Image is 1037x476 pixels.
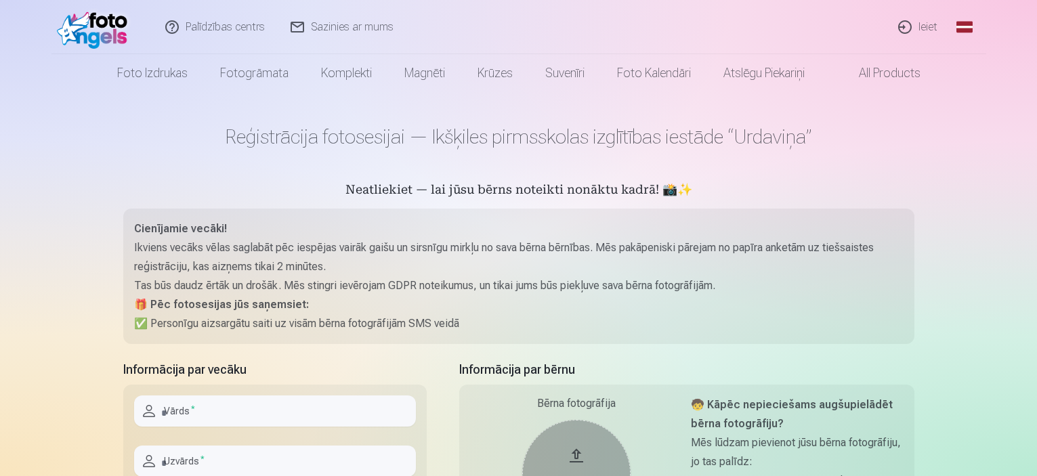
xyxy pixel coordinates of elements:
h5: Informācija par vecāku [123,360,427,379]
a: Atslēgu piekariņi [707,54,821,92]
div: Bērna fotogrāfija [470,395,683,412]
a: Suvenīri [529,54,601,92]
a: Komplekti [305,54,388,92]
img: /fa1 [57,5,135,49]
strong: Cienījamie vecāki! [134,222,227,235]
h5: Informācija par bērnu [459,360,914,379]
a: Krūzes [461,54,529,92]
a: Fotogrāmata [204,54,305,92]
h5: Neatliekiet — lai jūsu bērns noteikti nonāktu kadrā! 📸✨ [123,181,914,200]
a: Foto kalendāri [601,54,707,92]
a: Magnēti [388,54,461,92]
strong: 🎁 Pēc fotosesijas jūs saņemsiet: [134,298,309,311]
a: All products [821,54,937,92]
p: ✅ Personīgu aizsargātu saiti uz visām bērna fotogrāfijām SMS veidā [134,314,904,333]
strong: 🧒 Kāpēc nepieciešams augšupielādēt bērna fotogrāfiju? [691,398,893,430]
h1: Reģistrācija fotosesijai — Ikšķiles pirmsskolas izglītības iestāde “Urdaviņa” [123,125,914,149]
p: Mēs lūdzam pievienot jūsu bērna fotogrāfiju, jo tas palīdz: [691,433,904,471]
p: Ikviens vecāks vēlas saglabāt pēc iespējas vairāk gaišu un sirsnīgu mirkļu no sava bērna bērnības... [134,238,904,276]
p: Tas būs daudz ērtāk un drošāk. Mēs stingri ievērojam GDPR noteikumus, un tikai jums būs piekļuve ... [134,276,904,295]
a: Foto izdrukas [101,54,204,92]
